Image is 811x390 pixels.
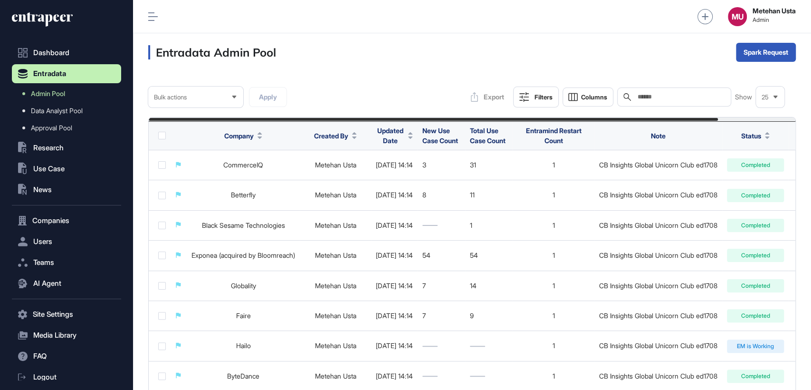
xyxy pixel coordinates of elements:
[376,161,413,169] div: [DATE] 14:14
[376,342,413,350] div: [DATE] 14:14
[422,252,460,259] div: 54
[735,93,752,101] span: Show
[148,45,276,59] h3: Entradata Admin Pool
[33,144,64,152] span: Research
[315,191,356,199] a: Metehan Usta
[12,347,121,366] button: FAQ
[728,7,747,26] button: MU
[12,232,121,251] button: Users
[727,158,784,172] div: Completed
[563,88,613,107] button: Columns
[376,372,413,380] div: [DATE] 14:14
[315,341,356,350] a: Metehan Usta
[727,309,784,322] div: Completed
[517,222,590,229] div: 1
[422,282,460,290] div: 7
[314,131,357,141] button: Created By
[727,189,784,202] div: Completed
[513,87,559,107] button: Filters
[33,186,52,194] span: News
[12,43,121,62] a: Dashboard
[315,372,356,380] a: Metehan Usta
[581,94,607,101] span: Columns
[517,312,590,320] div: 1
[33,311,73,318] span: Site Settings
[470,127,506,145] span: Total Use Case Count
[422,312,460,320] div: 7
[315,221,356,229] a: Metehan Usta
[762,94,769,101] span: 25
[33,280,61,287] span: AI Agent
[31,107,83,115] span: Data Analyst Pool
[517,191,590,199] div: 1
[154,94,187,101] span: Bulk actions
[376,282,413,290] div: [DATE] 14:14
[191,251,295,259] a: Exponea (acquired by Bloomreach)
[17,102,121,119] a: Data Analyst Pool
[224,131,254,141] span: Company
[12,326,121,345] button: Media Library
[12,64,121,83] button: Entradata
[33,259,54,266] span: Teams
[17,85,121,102] a: Admin Pool
[470,282,508,290] div: 14
[526,127,582,145] span: Entramind Restart Count
[231,191,256,199] a: Betterfly
[376,191,413,199] div: [DATE] 14:14
[33,49,69,57] span: Dashboard
[315,161,356,169] a: Metehan Usta
[376,222,413,229] div: [DATE] 14:14
[17,119,121,136] a: Approval Pool
[31,124,72,132] span: Approval Pool
[741,131,761,141] span: Status
[33,238,52,245] span: Users
[517,372,590,380] div: 1
[315,251,356,259] a: Metehan Usta
[727,340,784,353] div: EM is Working
[422,191,460,199] div: 8
[376,126,404,146] span: Updated Date
[227,372,259,380] a: ByteDance
[599,312,717,320] div: CB Insights Global Unicorn Club ed1708
[12,211,121,230] button: Companies
[12,159,121,178] button: Use Case
[517,252,590,259] div: 1
[31,90,65,97] span: Admin Pool
[231,282,256,290] a: Globality
[599,161,717,169] div: CB Insights Global Unicorn Club ed1708
[314,131,348,141] span: Created By
[32,217,69,224] span: Companies
[517,342,590,350] div: 1
[202,221,285,229] a: Black Sesame Technologies
[12,305,121,324] button: Site Settings
[599,372,717,380] div: CB Insights Global Unicorn Club ed1708
[315,282,356,290] a: Metehan Usta
[470,252,508,259] div: 54
[12,368,121,387] a: Logout
[599,191,717,199] div: CB Insights Global Unicorn Club ed1708
[33,331,76,339] span: Media Library
[599,342,717,350] div: CB Insights Global Unicorn Club ed1708
[727,279,784,292] div: Completed
[376,252,413,259] div: [DATE] 14:14
[534,93,553,101] div: Filters
[422,161,460,169] div: 3
[727,370,784,383] div: Completed
[12,274,121,293] button: AI Agent
[422,127,458,145] span: New Use Case Count
[651,132,666,140] span: Note
[224,131,262,141] button: Company
[466,88,509,107] button: Export
[727,219,784,232] div: Completed
[470,161,508,169] div: 31
[470,191,508,199] div: 11
[12,180,121,199] button: News
[517,282,590,290] div: 1
[33,352,47,360] span: FAQ
[470,222,508,229] div: 1
[753,7,796,15] strong: Metehan Usta
[12,253,121,272] button: Teams
[727,249,784,262] div: Completed
[470,312,508,320] div: 9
